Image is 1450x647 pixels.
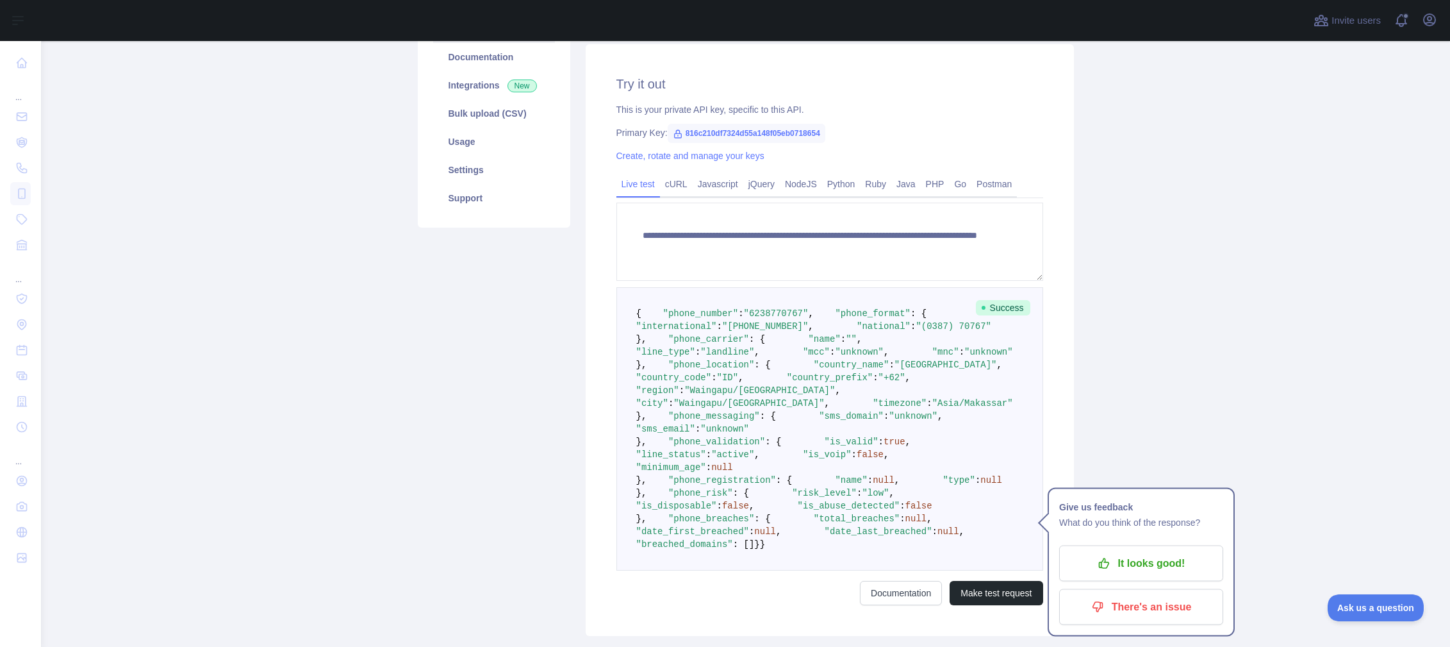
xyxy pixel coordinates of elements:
[749,334,765,344] span: : {
[433,184,555,212] a: Support
[846,334,857,344] span: ""
[803,347,830,357] span: "mcc"
[835,308,910,319] span: "phone_format"
[835,347,884,357] span: "unknown"
[700,347,754,357] span: "landline"
[679,385,684,396] span: :
[10,441,31,467] div: ...
[857,321,910,332] span: "national"
[937,526,959,537] span: null
[673,398,824,408] span: "Waingapu/[GEOGRAPHIC_DATA]"
[616,75,1043,93] h2: Try it out
[636,347,695,357] span: "line_type"
[835,385,840,396] span: ,
[927,398,932,408] span: :
[808,334,840,344] span: "name"
[825,526,932,537] span: "date_last_breached"
[814,514,900,524] span: "total_breaches"
[668,334,749,344] span: "phone_carrier"
[900,501,905,511] span: :
[636,360,647,370] span: },
[1069,596,1214,618] p: There's an issue
[636,398,668,408] span: "city"
[910,308,927,319] span: : {
[711,450,754,460] span: "active"
[668,475,776,485] span: "phone_registration"
[894,475,900,485] span: ,
[668,411,760,421] span: "phone_messaging"
[717,501,722,511] span: :
[894,360,997,370] span: "[GEOGRAPHIC_DATA]"
[433,128,555,156] a: Usage
[754,539,759,550] span: }
[927,514,932,524] span: ,
[916,321,991,332] span: "(0387) 70767"
[1059,500,1223,515] h1: Give us feedback
[663,308,739,319] span: "phone_number"
[825,437,878,447] span: "is_valid"
[717,321,722,332] span: :
[700,424,749,434] span: "unknown"
[830,347,835,357] span: :
[776,526,781,537] span: ,
[636,411,647,421] span: },
[975,475,980,485] span: :
[949,174,971,194] a: Go
[722,321,808,332] span: "[PHONE_NUMBER]"
[825,398,830,408] span: ,
[860,174,891,194] a: Ruby
[717,373,739,383] span: "ID"
[636,424,695,434] span: "sms_email"
[1331,13,1381,28] span: Invite users
[932,398,1013,408] span: "Asia/Makassar"
[433,71,555,99] a: Integrations New
[787,373,873,383] span: "country_prefix"
[754,514,770,524] span: : {
[507,80,537,92] span: New
[932,526,937,537] span: :
[684,385,835,396] span: "Waingapu/[GEOGRAPHIC_DATA]"
[905,437,910,447] span: ,
[808,308,813,319] span: ,
[964,347,1013,357] span: "unknown"
[738,308,743,319] span: :
[808,321,813,332] span: ,
[959,526,964,537] span: ,
[878,373,905,383] span: "+62"
[636,437,647,447] span: },
[819,411,884,421] span: "sms_domain"
[792,488,857,498] span: "risk_level"
[884,347,889,357] span: ,
[889,411,937,421] span: "unknown"
[754,347,759,357] span: ,
[668,437,765,447] span: "phone_validation"
[433,99,555,128] a: Bulk upload (CSV)
[636,488,647,498] span: },
[868,475,873,485] span: :
[616,103,1043,116] div: This is your private API key, specific to this API.
[932,347,959,357] span: "mnc"
[943,475,975,485] span: "type"
[976,300,1030,315] span: Success
[695,424,700,434] span: :
[937,411,943,421] span: ,
[733,488,749,498] span: : {
[749,501,754,511] span: ,
[884,411,889,421] span: :
[862,488,889,498] span: "low"
[743,174,780,194] a: jQuery
[706,450,711,460] span: :
[668,488,733,498] span: "phone_risk"
[695,347,700,357] span: :
[636,462,706,473] span: "minimum_age"
[711,373,716,383] span: :
[636,501,717,511] span: "is_disposable"
[857,334,862,344] span: ,
[660,174,693,194] a: cURL
[910,321,916,332] span: :
[722,501,749,511] span: false
[1069,553,1214,575] p: It looks good!
[616,174,660,194] a: Live test
[711,462,733,473] span: null
[760,539,765,550] span: }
